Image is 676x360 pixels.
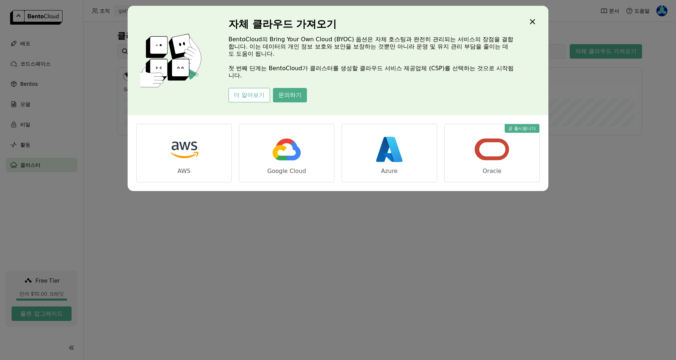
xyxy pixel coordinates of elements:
a: AWS [136,124,232,182]
button: 더 알아보기 [228,88,270,102]
div: dialog [128,6,548,191]
img: azure [371,131,407,168]
a: Azure [342,124,437,182]
div: Google Cloud [267,168,306,175]
h3: 자체 클라우드 가져오기 [228,18,514,30]
div: Oracle [483,168,501,175]
a: Google Cloud [239,124,334,182]
p: BentoCloud의 Bring Your Own Cloud (BYOC) 옵션은 자체 호스팅과 완전히 관리되는 서비스의 장점을 결합합니다. 이는 데이터의 개인 정보 보호와 보안... [228,36,514,79]
a: 곧 출시됩니다Oracle [444,124,540,182]
img: aws [166,131,202,168]
div: Azure [381,168,398,175]
img: oracle [474,131,510,168]
div: AWS [177,168,191,175]
img: cover onboarding [133,33,211,88]
button: 문의하기 [273,88,307,102]
div: Close [528,17,537,27]
img: gcp [269,131,305,168]
div: 곧 출시됩니다 [505,124,539,133]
